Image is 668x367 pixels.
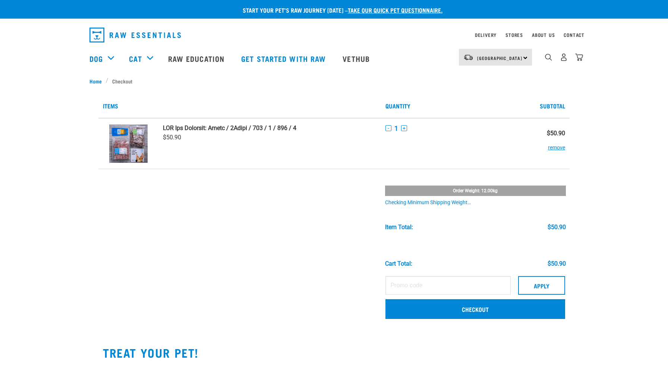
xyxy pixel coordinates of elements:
h2: TREAT YOUR PET! [103,346,565,359]
img: Get Started Dog (Standard) [109,124,148,163]
div: $50.90 [548,224,566,231]
a: About Us [532,34,555,36]
a: Vethub [335,44,379,73]
span: $50.90 [163,134,181,141]
div: Item Total: [385,224,413,231]
a: take our quick pet questionnaire. [348,8,442,12]
img: van-moving.png [463,54,473,61]
button: remove [548,137,565,151]
button: Apply [518,276,565,295]
a: Get started with Raw [234,44,335,73]
a: Dog [89,53,103,64]
button: + [401,125,407,131]
img: home-icon-1@2x.png [545,54,552,61]
a: LOR Ips Dolorsit: Ametc / 2Adipi / 703 / 1 / 896 / 4 [163,124,376,132]
th: Items [98,94,381,118]
div: Cart total: [385,260,412,267]
a: Raw Education [161,44,234,73]
th: Quantity [381,94,522,118]
input: Promo code [385,276,511,295]
nav: dropdown navigation [83,25,584,45]
div: Checking minimum shipping weight… [385,200,566,206]
td: $50.90 [523,118,570,169]
img: Raw Essentials Logo [89,28,181,42]
nav: breadcrumbs [89,77,579,85]
a: Checkout [385,299,565,319]
img: user.png [560,53,568,61]
a: Stores [505,34,523,36]
strong: LOR Ips Dolorsit: Ametc / 2Adipi / 703 / 1 / 896 / 4 [163,124,296,132]
a: Home [89,77,106,85]
button: - [385,125,391,131]
th: Subtotal [523,94,570,118]
img: home-icon@2x.png [575,53,583,61]
a: Contact [564,34,584,36]
div: Order weight: 12.00kg [385,186,566,196]
div: $50.90 [548,260,566,267]
span: 1 [394,124,398,132]
a: Cat [129,53,142,64]
a: Delivery [475,34,497,36]
span: [GEOGRAPHIC_DATA] [477,57,522,59]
